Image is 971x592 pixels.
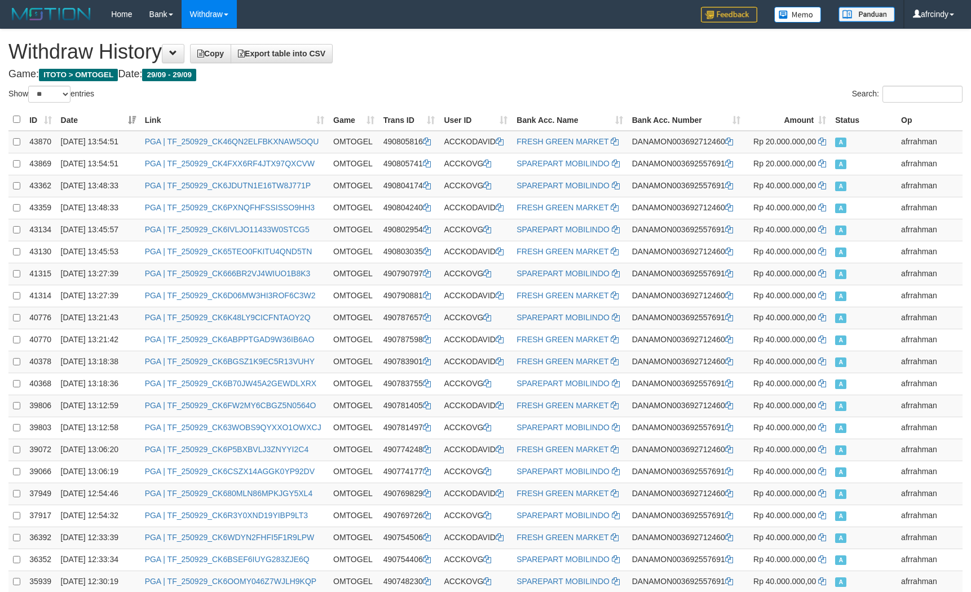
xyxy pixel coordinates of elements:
td: ACCKODAVID [439,439,512,461]
td: 40770 [25,329,56,351]
td: [DATE] 13:06:20 [56,439,140,461]
th: Trans ID: activate to sort column ascending [379,109,440,131]
td: 003692712460 [628,329,745,351]
td: 39066 [25,461,56,483]
td: 490805741 [379,153,440,175]
td: 43359 [25,197,56,219]
span: DANAMON [632,247,673,256]
span: Rp 40.000.000,00 [753,269,816,278]
th: Bank Acc. Name: activate to sort column ascending [512,109,627,131]
span: DANAMON [632,533,673,542]
td: 003692557691 [628,417,745,439]
a: PGA | TF_250929_CK6B70JW45A2GEWDLXRX [145,379,317,388]
td: OMTOGEL [329,439,379,461]
td: OMTOGEL [329,175,379,197]
td: 40368 [25,373,56,395]
a: PGA | TF_250929_CK6CSZX14AGGK0YP92DV [145,467,315,476]
td: afrrahman [897,329,963,351]
td: [DATE] 13:45:57 [56,219,140,241]
span: Rp 40.000.000,00 [753,445,816,454]
span: Rp 40.000.000,00 [753,379,816,388]
a: PGA | TF_250929_CK6K48LY9CICFNTAOY2Q [145,313,311,322]
td: ACCKOVG [439,153,512,175]
td: 39072 [25,439,56,461]
h4: Game: Date: [8,69,963,80]
td: 43362 [25,175,56,197]
td: 43869 [25,153,56,175]
a: PGA | TF_250929_CK6ABPPTGAD9W36IB6AO [145,335,315,344]
td: ACCKOVG [439,373,512,395]
h1: Withdraw History [8,41,963,63]
span: Rp 40.000.000,00 [753,247,816,256]
span: Approved - Marked by afrrahman [835,511,846,521]
td: 490781497 [379,417,440,439]
span: Rp 40.000.000,00 [753,489,816,498]
td: 003692557691 [628,461,745,483]
td: afrrahman [897,439,963,461]
td: afrrahman [897,395,963,417]
td: afrrahman [897,131,963,153]
span: Rp 40.000.000,00 [753,467,816,476]
span: DANAMON [632,181,673,190]
td: 490787598 [379,329,440,351]
select: Showentries [28,86,70,103]
td: afrrahman [897,417,963,439]
td: afrrahman [897,219,963,241]
label: Search: [852,86,963,103]
span: Approved - Marked by afrrahman [835,291,846,301]
td: 490769829 [379,483,440,505]
td: [DATE] 12:33:34 [56,549,140,571]
td: 003692712460 [628,241,745,263]
td: afrrahman [897,461,963,483]
a: PGA | TF_250929_CK6D06MW3HI3ROF6C3W2 [145,291,316,300]
td: 490781405 [379,395,440,417]
td: 37917 [25,505,56,527]
td: ACCKODAVID [439,329,512,351]
td: [DATE] 12:54:32 [56,505,140,527]
span: Approved - Marked by afrrahman [835,248,846,257]
td: 490804174 [379,175,440,197]
a: PGA | TF_250929_CK46QN2ELFBKXNAW5OQU [145,137,319,146]
td: 490803035 [379,241,440,263]
a: FRESH GREEN MARKET [517,445,608,454]
td: [DATE] 13:12:58 [56,417,140,439]
td: OMTOGEL [329,549,379,571]
td: OMTOGEL [329,263,379,285]
a: SPAREPART MOBILINDO [517,467,610,476]
a: SPAREPART MOBILINDO [517,159,610,168]
span: Approved - Marked by afrrahman [835,335,846,345]
td: 36352 [25,549,56,571]
a: FRESH GREEN MARKET [517,137,608,146]
td: ACCKODAVID [439,351,512,373]
th: Date: activate to sort column ascending [56,109,140,131]
a: PGA | TF_250929_CK6IVLJO11433W0STCG5 [145,225,310,234]
td: OMTOGEL [329,219,379,241]
td: [DATE] 13:48:33 [56,175,140,197]
td: 490805816 [379,131,440,153]
td: [DATE] 13:27:39 [56,263,140,285]
td: afrrahman [897,153,963,175]
td: ACCKOVG [439,549,512,571]
td: 43870 [25,131,56,153]
td: OMTOGEL [329,395,379,417]
td: [DATE] 13:54:51 [56,153,140,175]
td: 003692557691 [628,153,745,175]
td: OMTOGEL [329,241,379,263]
a: FRESH GREEN MARKET [517,489,608,498]
span: Rp 40.000.000,00 [753,423,816,432]
td: ACCKOVG [439,417,512,439]
span: Rp 40.000.000,00 [753,225,816,234]
span: DANAMON [632,291,673,300]
th: ID: activate to sort column ascending [25,109,56,131]
a: SPAREPART MOBILINDO [517,511,610,520]
td: 39803 [25,417,56,439]
td: 490804240 [379,197,440,219]
td: 490787657 [379,307,440,329]
td: 003692557691 [628,175,745,197]
td: 490783901 [379,351,440,373]
td: afrrahman [897,263,963,285]
a: PGA | TF_250929_CK63WOBS9QYXXO1OWXCJ [145,423,321,432]
span: DANAMON [632,423,673,432]
td: [DATE] 13:27:39 [56,285,140,307]
span: Rp 40.000.000,00 [753,203,816,212]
